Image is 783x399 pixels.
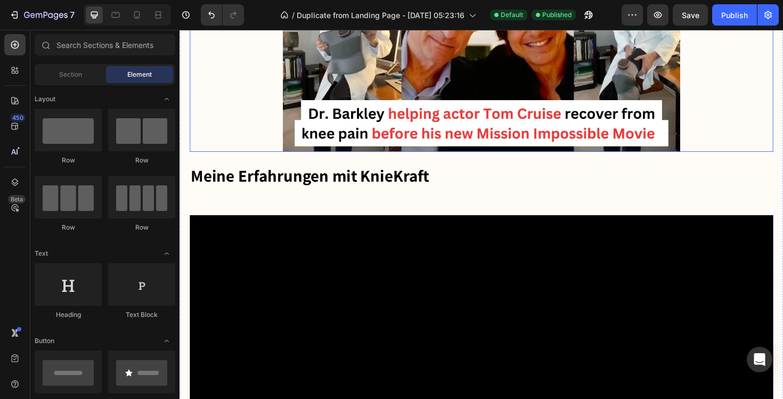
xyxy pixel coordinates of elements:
[201,4,244,26] div: Undo/Redo
[35,310,102,320] div: Heading
[108,223,175,232] div: Row
[712,4,757,26] button: Publish
[11,142,629,190] h2: Meine Erfahrungen mit KnieKraft
[292,10,295,21] span: /
[542,10,572,20] span: Published
[180,30,783,399] iframe: Design area
[35,223,102,232] div: Row
[35,336,54,346] span: Button
[70,9,75,21] p: 7
[35,34,175,55] input: Search Sections & Elements
[4,4,79,26] button: 7
[682,11,699,20] span: Save
[35,156,102,165] div: Row
[10,113,26,122] div: 450
[108,310,175,320] div: Text Block
[158,245,175,262] span: Toggle open
[59,70,82,79] span: Section
[747,347,772,372] div: Open Intercom Messenger
[35,94,55,104] span: Layout
[108,156,175,165] div: Row
[721,10,748,21] div: Publish
[8,195,26,203] div: Beta
[35,249,48,258] span: Text
[673,4,708,26] button: Save
[127,70,152,79] span: Element
[158,91,175,108] span: Toggle open
[297,10,464,21] span: Duplicate from Landing Page - [DATE] 05:23:16
[501,10,523,20] span: Default
[158,332,175,349] span: Toggle open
